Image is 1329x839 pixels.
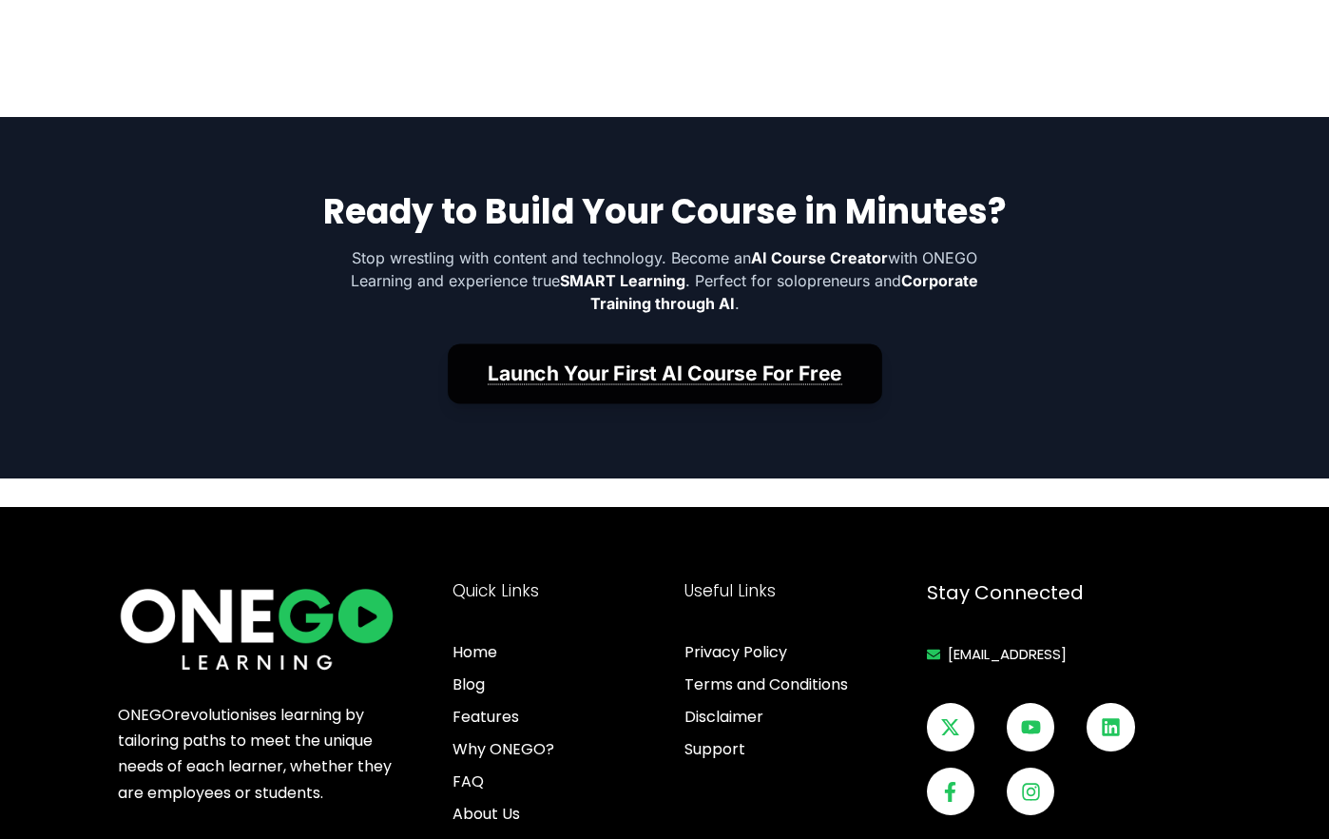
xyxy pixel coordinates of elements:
[453,641,497,664] span: Home
[453,673,675,696] a: Blog
[453,706,675,729] a: Features
[684,738,745,761] span: Support
[684,641,917,664] a: Privacy Policy
[684,583,917,599] h4: Useful Links
[118,704,174,726] span: ONEGO
[453,738,675,761] a: Why ONEGO?
[927,583,1211,602] h4: Stay Connected
[684,641,787,664] span: Privacy Policy
[453,583,675,599] h4: Quick Links
[560,271,685,290] strong: SMART Learning
[684,706,917,729] a: Disclaimer
[118,583,396,673] img: ONE360 AI Corporate Learning
[684,738,917,761] a: Support
[118,704,392,804] span: revolutionises learning by tailoring paths to meet the unique needs of each learner, whether they...
[684,673,848,696] span: Terms and Conditions
[123,193,1207,231] h2: Ready to Build Your Course in Minutes?
[453,771,484,793] span: FAQ
[448,343,882,403] a: Launch Your First AI Course For Free
[453,771,675,793] a: FAQ
[684,706,763,729] span: Disclaimer
[453,706,519,729] span: Features
[345,246,984,315] p: Stop wrestling with content and technology. Become an with ONEGO Learning and experience true . P...
[453,803,520,826] span: About Us
[943,644,1067,666] span: [EMAIL_ADDRESS]
[751,248,888,267] strong: AI Course Creator
[453,673,485,696] span: Blog
[453,738,554,761] span: Why ONEGO?
[453,803,675,826] a: About Us
[453,641,675,664] a: Home
[927,644,1211,666] a: [EMAIL_ADDRESS]
[684,673,917,696] a: Terms and Conditions
[590,271,979,313] strong: Corporate Training through AI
